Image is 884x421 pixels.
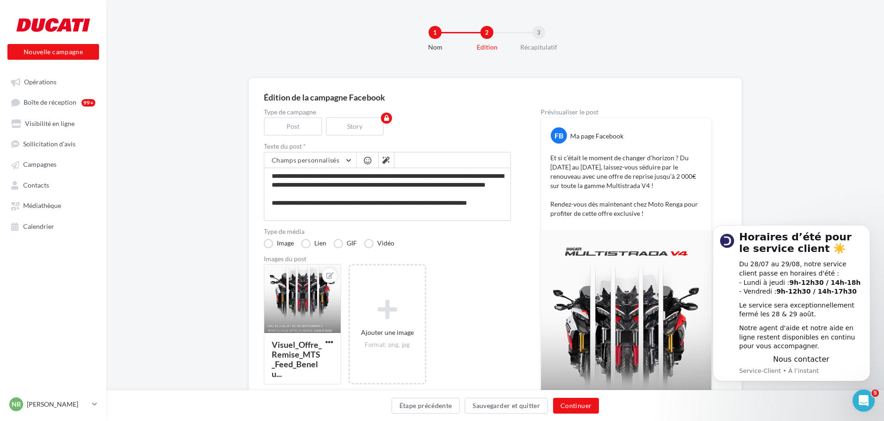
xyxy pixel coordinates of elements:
span: 5 [872,390,879,397]
iframe: Intercom notifications message [699,211,884,396]
span: Opérations [24,78,56,86]
label: Texte du post * [264,143,511,150]
a: Boîte de réception99+ [6,94,101,111]
span: Campagnes [23,161,56,169]
label: Type de média [264,228,511,235]
div: 3 [532,26,545,39]
p: Et si c’était le moment de changer d’horizon ? Du [DATE] au [DATE], laissez-vous séduire par le r... [550,153,702,218]
div: 1 [429,26,442,39]
span: Calendrier [23,222,54,230]
div: Édition de la campagne Facebook [264,93,727,101]
span: NR [12,400,21,409]
iframe: Intercom live chat [853,390,875,412]
label: Vidéo [364,239,394,248]
span: Contacts [23,181,49,189]
span: Sollicitation d'avis [23,140,75,148]
label: Image [264,239,294,248]
button: Sauvegarder et quitter [465,398,548,414]
div: 2 [480,26,493,39]
div: Ma page Facebook [570,132,623,141]
div: Récapitulatif [509,43,568,52]
label: Type de campagne [264,109,511,115]
a: Campagnes [6,156,101,172]
a: Sollicitation d'avis [6,135,101,152]
span: Champs personnalisés [272,156,339,164]
p: [PERSON_NAME] [27,400,88,409]
span: Boîte de réception [24,99,76,107]
div: 99+ [81,99,95,107]
a: Visibilité en ligne [6,115,101,132]
span: Visibilité en ligne [25,119,75,127]
a: Calendrier [6,218,101,234]
a: Contacts [6,176,101,193]
label: Lien [301,239,326,248]
div: FB [551,127,567,144]
a: Médiathèque [6,197,101,214]
button: Étape précédente [392,398,460,414]
button: Nouvelle campagne [7,44,99,60]
div: Visuel_Offre_Remise_MTS_Feed_Benelu... [272,339,322,379]
span: Médiathèque [23,202,61,210]
a: Opérations [6,73,101,90]
div: Prévisualiser le post [541,109,712,115]
div: Nom [405,43,465,52]
div: Edition [457,43,517,52]
label: GIF [334,239,357,248]
div: Images du post [264,256,511,262]
a: NR [PERSON_NAME] [7,396,99,413]
button: Continuer [553,398,599,414]
button: Champs personnalisés [264,152,356,168]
